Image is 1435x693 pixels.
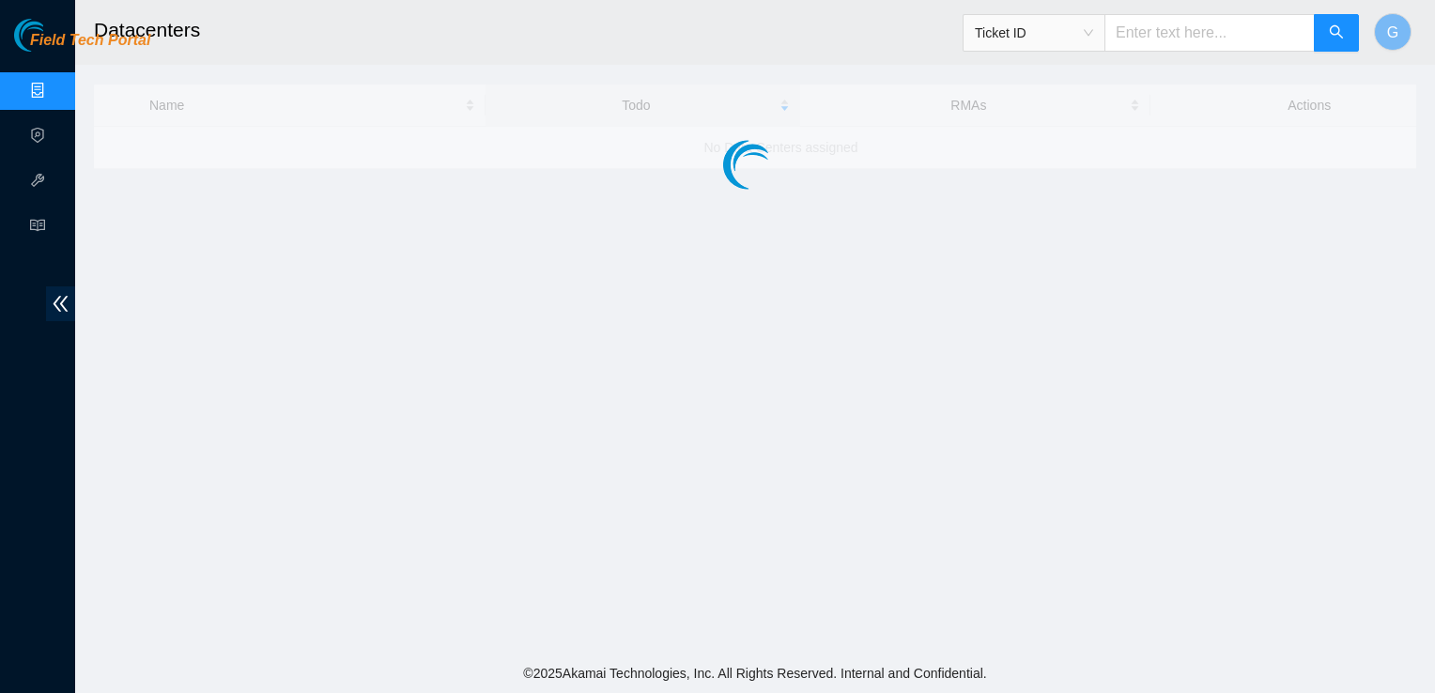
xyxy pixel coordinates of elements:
[14,34,150,58] a: Akamai TechnologiesField Tech Portal
[1374,13,1412,51] button: G
[1104,14,1315,52] input: Enter text here...
[46,286,75,321] span: double-left
[1314,14,1359,52] button: search
[975,19,1093,47] span: Ticket ID
[1387,21,1398,44] span: G
[75,654,1435,693] footer: © 2025 Akamai Technologies, Inc. All Rights Reserved. Internal and Confidential.
[1329,24,1344,42] span: search
[30,209,45,247] span: read
[30,32,150,50] span: Field Tech Portal
[14,19,95,52] img: Akamai Technologies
